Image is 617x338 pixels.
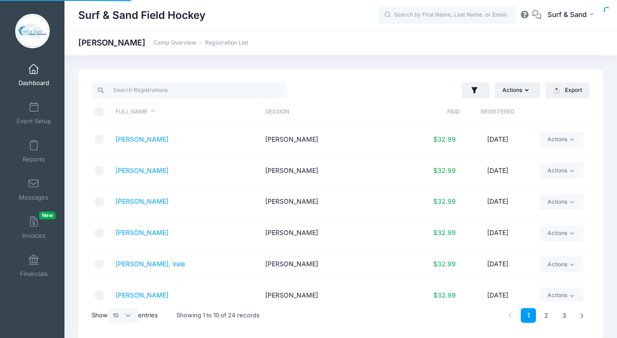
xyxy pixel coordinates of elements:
[433,135,456,143] span: $32.99
[557,308,572,323] a: 3
[545,82,590,98] button: Export
[495,82,541,98] button: Actions
[540,132,583,147] a: Actions
[433,291,456,299] span: $32.99
[261,218,410,249] td: [PERSON_NAME]
[261,124,410,155] td: [PERSON_NAME]
[12,212,56,244] a: InvoicesNew
[261,249,410,280] td: [PERSON_NAME]
[15,14,50,48] img: Surf & Sand Field Hockey
[12,173,56,206] a: Messages
[460,124,535,155] td: [DATE]
[378,6,517,24] input: Search by First Name, Last Name, or Email...
[12,97,56,129] a: Event Setup
[410,100,460,124] th: Paid: activate to sort column ascending
[539,308,554,323] a: 2
[176,305,260,326] div: Showing 1 to 10 of 24 records
[39,212,56,219] span: New
[20,270,48,278] span: Financials
[460,100,535,124] th: Registered: activate to sort column ascending
[116,291,169,299] a: [PERSON_NAME]
[460,155,535,187] td: [DATE]
[540,225,583,241] a: Actions
[18,79,49,87] span: Dashboard
[92,308,158,323] label: Show entries
[521,308,536,323] a: 1
[108,308,138,323] select: Showentries
[261,100,410,124] th: Session: activate to sort column ascending
[23,155,45,163] span: Reports
[153,40,196,46] a: Camp Overview
[261,186,410,218] td: [PERSON_NAME]
[12,59,56,91] a: Dashboard
[540,163,583,178] a: Actions
[12,135,56,167] a: Reports
[78,38,248,47] h1: [PERSON_NAME]
[116,197,169,205] a: [PERSON_NAME]
[460,186,535,218] td: [DATE]
[12,250,56,282] a: Financials
[19,194,48,201] span: Messages
[433,229,456,236] span: $32.99
[460,218,535,249] td: [DATE]
[205,40,248,46] a: Registration List
[547,10,587,20] span: Surf & Sand
[116,166,169,174] a: [PERSON_NAME]
[540,287,583,303] a: Actions
[78,5,205,26] h1: Surf & Sand Field Hockey
[22,232,46,240] span: Invoices
[540,256,583,272] a: Actions
[261,155,410,187] td: [PERSON_NAME]
[540,194,583,210] a: Actions
[261,280,410,311] td: [PERSON_NAME]
[116,260,185,268] a: [PERSON_NAME], Vale
[17,117,51,125] span: Event Setup
[460,249,535,280] td: [DATE]
[111,100,261,124] th: Full Name: activate to sort column descending
[541,5,603,26] button: Surf & Sand
[460,280,535,311] td: [DATE]
[433,260,456,268] span: $32.99
[116,135,169,143] a: [PERSON_NAME]
[92,82,287,98] input: Search Registrations
[433,166,456,174] span: $32.99
[116,229,169,236] a: [PERSON_NAME]
[433,197,456,205] span: $32.99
